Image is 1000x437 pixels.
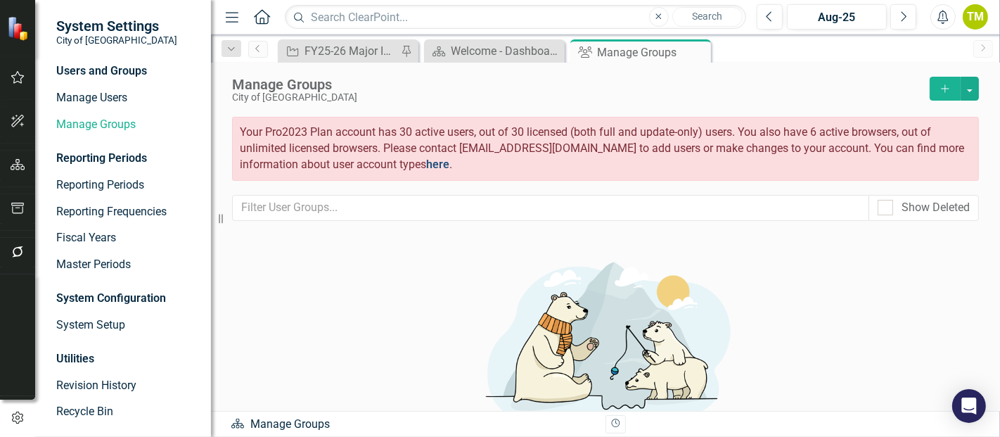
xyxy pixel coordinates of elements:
input: Filter User Groups... [232,195,869,221]
span: Your Pro2023 Plan account has 30 active users, out of 30 licensed (both full and update-only) use... [240,125,964,171]
div: Manage Groups [597,44,707,61]
a: Welcome - Dashboard [428,42,561,60]
a: System Setup [56,317,197,334]
a: Fiscal Years [56,230,197,246]
div: Reporting Periods [56,151,197,167]
div: Show Deleted [902,200,970,216]
img: No results found [395,249,816,437]
div: Manage Groups [231,417,595,433]
a: Recycle Bin [56,404,197,420]
div: Welcome - Dashboard [451,42,561,60]
button: TM [963,4,988,30]
button: Aug-25 [787,4,887,30]
div: Aug-25 [792,9,882,26]
a: Revision History [56,378,197,394]
div: Open Intercom Messenger [952,389,986,423]
div: Manage Groups [232,77,923,92]
div: Utilities [56,351,197,367]
span: Search [692,11,722,22]
a: Reporting Periods [56,177,197,194]
a: Manage Users [56,90,197,106]
small: City of [GEOGRAPHIC_DATA] [56,34,177,46]
div: FY25-26 Major Initiatives - Carry Forward [305,42,397,60]
div: System Configuration [56,291,197,307]
div: City of [GEOGRAPHIC_DATA] [232,92,923,103]
a: Manage Groups [56,117,197,133]
button: Search [672,7,743,27]
a: FY25-26 Major Initiatives - Carry Forward [281,42,397,60]
a: Master Periods [56,257,197,273]
a: here [426,158,449,171]
span: System Settings [56,18,177,34]
img: ClearPoint Strategy [7,16,32,41]
input: Search ClearPoint... [285,5,746,30]
a: Reporting Frequencies [56,204,197,220]
div: Users and Groups [56,63,197,80]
